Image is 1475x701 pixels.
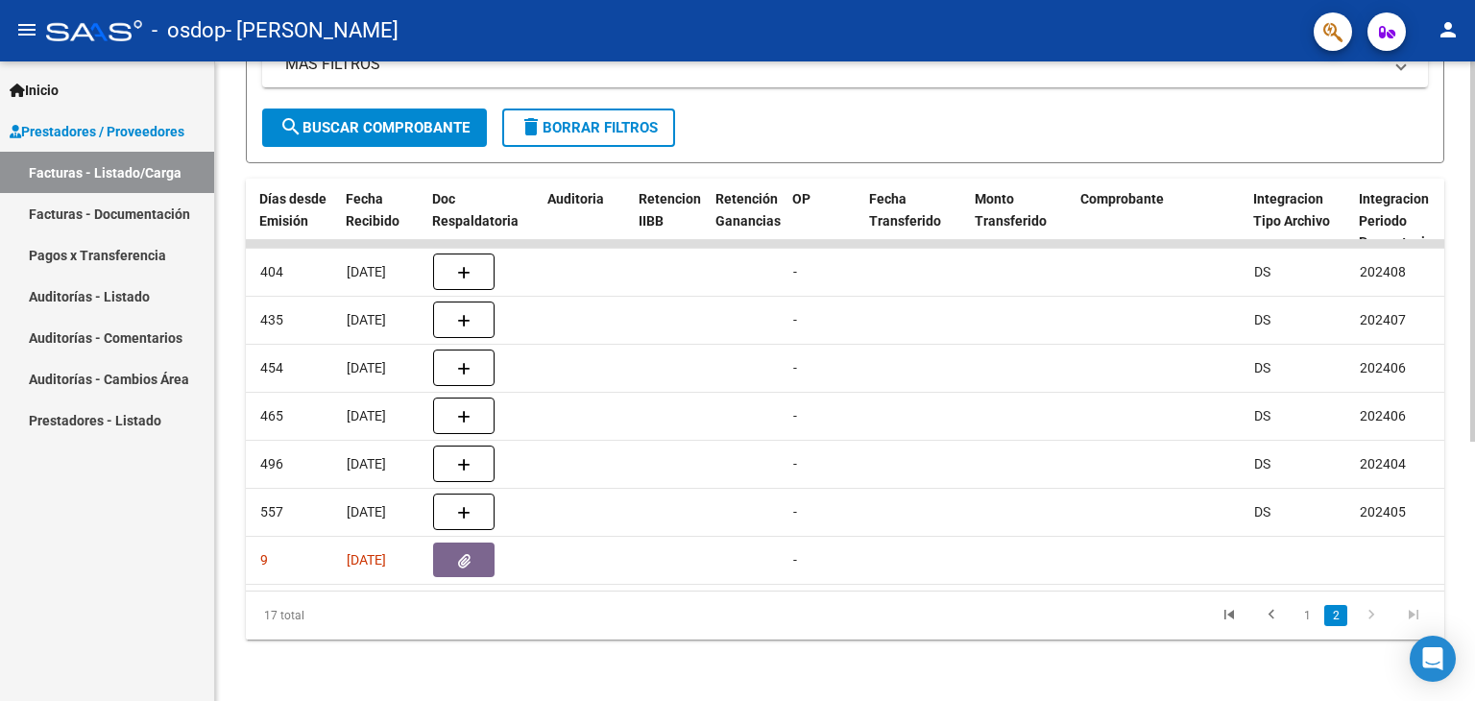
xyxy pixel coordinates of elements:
[1254,264,1270,279] span: DS
[793,456,797,471] span: -
[793,312,797,327] span: -
[520,115,543,138] mat-icon: delete
[708,179,785,263] datatable-header-cell: Retención Ganancias
[639,191,701,229] span: Retencion IIBB
[1410,636,1456,682] div: Open Intercom Messenger
[793,504,797,520] span: -
[1211,605,1247,626] a: go to first page
[1360,408,1406,423] span: 202406
[1254,360,1270,375] span: DS
[347,408,386,423] span: [DATE]
[631,179,708,263] datatable-header-cell: Retencion IIBB
[1295,605,1318,626] a: 1
[1254,504,1270,520] span: DS
[260,456,283,471] span: 496
[793,360,797,375] span: -
[967,179,1073,263] datatable-header-cell: Monto Transferido
[259,191,326,229] span: Días desde Emisión
[1359,191,1440,251] span: Integracion Periodo Presentacion
[347,312,386,327] span: [DATE]
[260,504,283,520] span: 557
[793,552,797,568] span: -
[346,191,399,229] span: Fecha Recibido
[10,121,184,142] span: Prestadores / Proveedores
[792,191,810,206] span: OP
[502,109,675,147] button: Borrar Filtros
[1245,179,1351,263] datatable-header-cell: Integracion Tipo Archivo
[715,191,781,229] span: Retención Ganancias
[1254,456,1270,471] span: DS
[1073,179,1245,263] datatable-header-cell: Comprobante
[1360,504,1406,520] span: 202405
[260,552,268,568] span: 9
[1353,605,1390,626] a: go to next page
[347,264,386,279] span: [DATE]
[285,54,1382,75] mat-panel-title: MAS FILTROS
[347,360,386,375] span: [DATE]
[520,119,658,136] span: Borrar Filtros
[1253,605,1290,626] a: go to previous page
[260,408,283,423] span: 465
[1360,312,1406,327] span: 202407
[793,408,797,423] span: -
[260,264,283,279] span: 404
[1254,408,1270,423] span: DS
[424,179,540,263] datatable-header-cell: Doc Respaldatoria
[338,179,424,263] datatable-header-cell: Fecha Recibido
[785,179,861,263] datatable-header-cell: OP
[1293,599,1321,632] li: page 1
[252,179,338,263] datatable-header-cell: Días desde Emisión
[260,312,283,327] span: 435
[1360,456,1406,471] span: 202404
[1360,264,1406,279] span: 202408
[260,360,283,375] span: 454
[540,179,631,263] datatable-header-cell: Auditoria
[793,264,797,279] span: -
[1324,605,1347,626] a: 2
[1437,18,1460,41] mat-icon: person
[1254,312,1270,327] span: DS
[1351,179,1457,263] datatable-header-cell: Integracion Periodo Presentacion
[975,191,1047,229] span: Monto Transferido
[279,119,470,136] span: Buscar Comprobante
[861,179,967,263] datatable-header-cell: Fecha Transferido
[347,456,386,471] span: [DATE]
[547,191,604,206] span: Auditoria
[1395,605,1432,626] a: go to last page
[1321,599,1350,632] li: page 2
[279,115,302,138] mat-icon: search
[262,109,487,147] button: Buscar Comprobante
[246,592,482,640] div: 17 total
[869,191,941,229] span: Fecha Transferido
[226,10,399,52] span: - [PERSON_NAME]
[347,504,386,520] span: [DATE]
[1360,360,1406,375] span: 202406
[152,10,226,52] span: - osdop
[15,18,38,41] mat-icon: menu
[347,552,386,568] span: [DATE]
[432,191,519,229] span: Doc Respaldatoria
[10,80,59,101] span: Inicio
[1080,191,1164,206] span: Comprobante
[1253,191,1330,229] span: Integracion Tipo Archivo
[262,41,1428,87] mat-expansion-panel-header: MAS FILTROS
